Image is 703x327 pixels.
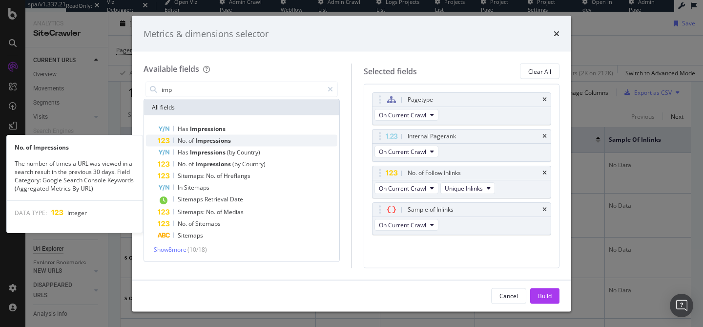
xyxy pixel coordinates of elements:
[195,136,231,145] span: Impressions
[178,231,203,240] span: Sitemaps
[188,160,195,168] span: of
[670,294,693,317] div: Open Intercom Messenger
[542,97,547,103] div: times
[374,182,438,194] button: On Current Crawl
[232,160,242,168] span: (by
[408,205,454,215] div: Sample of Inlinks
[188,136,195,145] span: of
[445,184,483,192] span: Unique Inlinks
[178,172,206,180] span: Sitemaps:
[144,100,339,115] div: All fields
[374,109,438,121] button: On Current Crawl
[538,291,552,300] div: Build
[190,125,226,133] span: Impressions
[178,208,206,216] span: Sitemaps:
[187,245,207,254] span: ( 10 / 18 )
[190,148,227,156] span: Impressions
[178,195,205,203] span: Sitemaps
[491,288,526,304] button: Cancel
[542,133,547,139] div: times
[379,147,426,155] span: On Current Crawl
[144,27,269,40] div: Metrics & dimensions selector
[542,170,547,176] div: times
[224,208,244,216] span: Medias
[554,27,559,40] div: times
[178,125,190,133] span: Has
[528,67,551,75] div: Clear All
[205,195,230,203] span: Retrieval
[242,160,266,168] span: Country)
[184,183,209,192] span: Sitemaps
[7,143,143,152] div: No. of Impressions
[237,148,260,156] span: Country)
[374,219,438,231] button: On Current Crawl
[178,183,184,192] span: In
[195,160,232,168] span: Impressions
[372,166,552,198] div: No. of Follow InlinkstimesOn Current CrawlUnique Inlinks
[372,202,552,235] div: Sample of InlinkstimesOn Current Crawl
[499,291,518,300] div: Cancel
[178,136,188,145] span: No.
[178,219,188,228] span: No.
[530,288,559,304] button: Build
[408,131,456,141] div: Internal Pagerank
[372,92,552,125] div: PagetypetimesOn Current Crawl
[372,129,552,162] div: Internal PageranktimesOn Current Crawl
[206,172,217,180] span: No.
[520,64,559,79] button: Clear All
[408,95,433,105] div: Pagetype
[154,245,186,254] span: Show 8 more
[188,219,195,228] span: of
[195,219,221,228] span: Sitemaps
[379,184,426,192] span: On Current Crawl
[161,82,323,97] input: Search by field name
[379,110,426,119] span: On Current Crawl
[217,172,224,180] span: of
[227,148,237,156] span: (by
[7,159,143,193] div: The number of times a URL was viewed in a search result in the previous 30 days. Field Category: ...
[144,64,199,74] div: Available fields
[178,148,190,156] span: Has
[374,146,438,157] button: On Current Crawl
[206,208,217,216] span: No.
[440,182,495,194] button: Unique Inlinks
[542,207,547,213] div: times
[224,172,250,180] span: Hreflangs
[132,16,571,311] div: modal
[379,220,426,229] span: On Current Crawl
[178,160,188,168] span: No.
[230,195,243,203] span: Date
[408,168,461,178] div: No. of Follow Inlinks
[217,208,224,216] span: of
[364,65,417,77] div: Selected fields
